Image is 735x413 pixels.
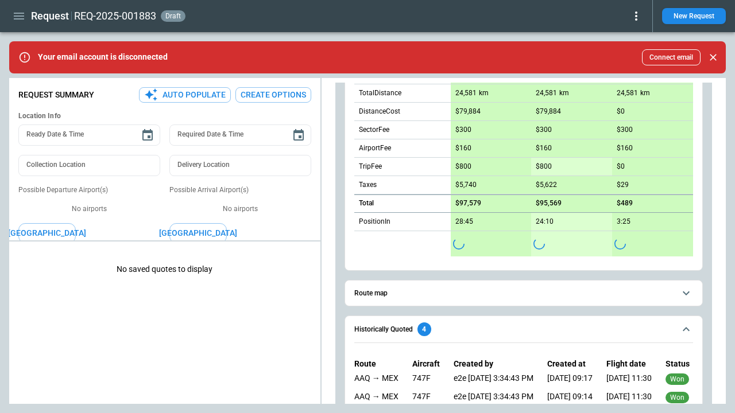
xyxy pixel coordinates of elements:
[617,217,630,226] p: 3:25
[18,223,76,243] button: [GEOGRAPHIC_DATA]
[617,89,638,98] p: 24,581
[455,89,477,98] p: 24,581
[354,326,413,333] h6: Historically Quoted
[359,88,401,98] p: TotalDistance
[455,162,471,171] p: $800
[666,359,697,369] p: Status
[359,180,377,190] p: Taxes
[606,373,652,387] div: [DATE] 11:30
[606,392,652,406] div: [DATE] 11:30
[455,126,471,134] p: $300
[454,359,533,369] p: Created by
[455,144,471,153] p: $160
[136,124,159,147] button: Choose date
[359,125,389,135] p: SectorFee
[18,185,160,195] p: Possible Departure Airport(s)
[354,359,399,369] p: Route
[169,204,311,214] p: No airports
[359,162,382,172] p: TripFee
[354,392,399,406] div: MEX → (positioning) → AAQ → (live) → PEX → (live) → MEX
[359,200,374,207] h6: Total
[454,392,533,406] div: e2e [DATE] 3:34:43 PM
[536,217,554,226] p: 24:10
[536,181,557,189] p: $5,622
[359,143,391,153] p: AirportFee
[640,88,650,98] p: km
[606,359,652,369] p: Flight date
[617,199,633,208] p: $489
[38,52,168,62] p: Your email account is disconnected
[559,88,569,98] p: km
[536,199,562,208] p: $95,569
[412,359,440,369] p: Aircraft
[617,107,625,116] p: $0
[354,373,399,387] div: MEX → (positioning) → AAQ → (live) → PEX → (live) → MEX
[617,126,633,134] p: $300
[18,204,160,214] p: No airports
[412,392,440,406] div: 747F
[668,393,687,402] span: won
[705,49,721,65] button: Close
[412,373,440,387] div: 747F
[354,280,693,306] button: Route map
[359,217,390,227] p: PositionIn
[536,162,552,171] p: $800
[359,107,400,116] p: DistanceCost
[536,89,557,98] p: 24,581
[705,45,721,70] div: dismiss
[354,316,693,342] button: Historically Quoted4
[169,223,227,243] button: [GEOGRAPHIC_DATA]
[547,359,593,369] p: Created at
[455,107,481,116] p: $79,884
[454,373,533,387] div: e2e [DATE] 3:34:43 PM
[668,375,687,383] span: won
[163,12,183,20] span: draft
[642,49,701,65] button: Connect email
[235,87,311,103] button: Create Options
[287,124,310,147] button: Choose date
[455,181,477,189] p: $5,740
[547,392,593,406] div: [DATE] 09:14
[536,126,552,134] p: $300
[455,199,481,208] p: $97,579
[617,162,625,171] p: $0
[74,9,156,23] h2: REQ-2025-001883
[662,8,726,24] button: New Request
[9,246,320,293] p: No saved quotes to display
[18,90,94,100] p: Request Summary
[479,88,489,98] p: km
[617,144,633,153] p: $160
[617,181,629,189] p: $29
[31,9,69,23] h1: Request
[354,290,388,297] h6: Route map
[536,144,552,153] p: $160
[169,185,311,195] p: Possible Arrival Airport(s)
[536,107,561,116] p: $79,884
[18,112,311,120] h6: Location Info
[417,322,431,336] div: 4
[455,217,473,226] p: 28:45
[547,373,593,387] div: [DATE] 09:17
[139,87,231,103] button: Auto Populate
